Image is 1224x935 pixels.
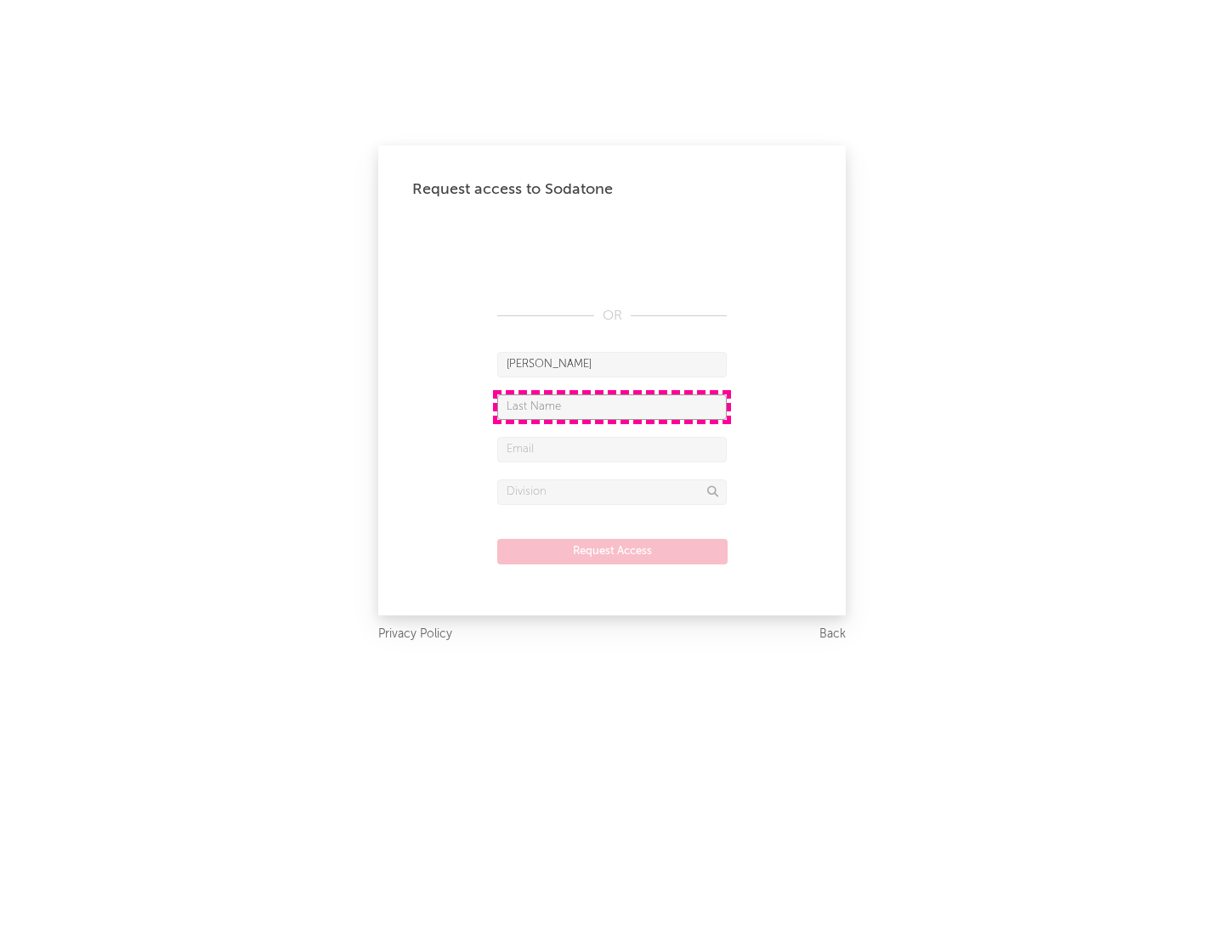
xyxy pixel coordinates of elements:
input: Email [497,437,727,462]
button: Request Access [497,539,728,564]
div: OR [497,306,727,326]
input: Last Name [497,394,727,420]
a: Back [819,624,846,645]
input: Division [497,479,727,505]
a: Privacy Policy [378,624,452,645]
div: Request access to Sodatone [412,179,812,200]
input: First Name [497,352,727,377]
